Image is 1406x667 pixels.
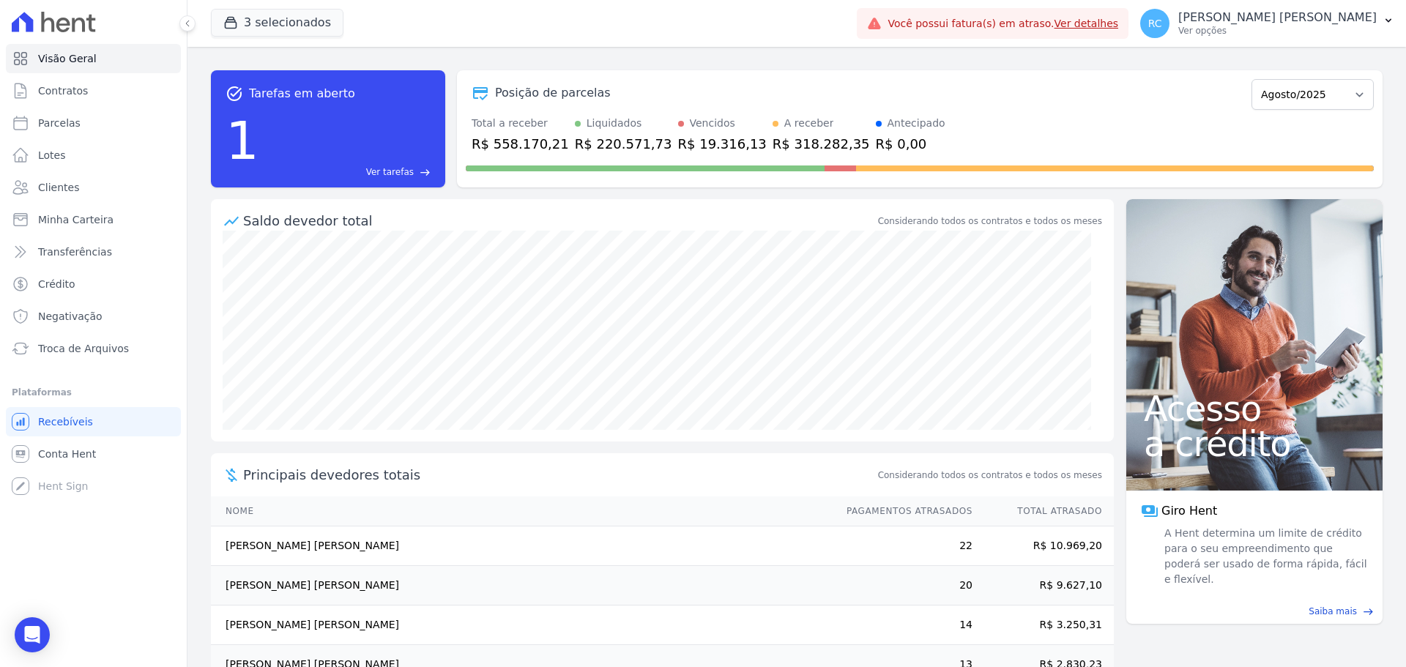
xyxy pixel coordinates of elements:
[211,9,343,37] button: 3 selecionados
[6,141,181,170] a: Lotes
[226,85,243,103] span: task_alt
[833,496,973,526] th: Pagamentos Atrasados
[38,447,96,461] span: Conta Hent
[420,167,431,178] span: east
[6,302,181,331] a: Negativação
[211,526,833,566] td: [PERSON_NAME] [PERSON_NAME]
[6,334,181,363] a: Troca de Arquivos
[38,116,81,130] span: Parcelas
[678,134,767,154] div: R$ 19.316,13
[6,407,181,436] a: Recebíveis
[6,269,181,299] a: Crédito
[38,83,88,98] span: Contratos
[265,165,431,179] a: Ver tarefas east
[38,277,75,291] span: Crédito
[6,237,181,267] a: Transferências
[495,84,611,102] div: Posição de parcelas
[888,16,1118,31] span: Você possui fatura(s) em atraso.
[243,465,875,485] span: Principais devedores totais
[6,439,181,469] a: Conta Hent
[6,76,181,105] a: Contratos
[1178,10,1377,25] p: [PERSON_NAME] [PERSON_NAME]
[587,116,642,131] div: Liquidados
[1161,502,1217,520] span: Giro Hent
[833,566,973,605] td: 20
[1309,605,1357,618] span: Saiba mais
[973,496,1114,526] th: Total Atrasado
[1148,18,1162,29] span: RC
[878,215,1102,228] div: Considerando todos os contratos e todos os meses
[38,309,103,324] span: Negativação
[15,617,50,652] div: Open Intercom Messenger
[243,211,875,231] div: Saldo devedor total
[6,205,181,234] a: Minha Carteira
[878,469,1102,482] span: Considerando todos os contratos e todos os meses
[973,605,1114,645] td: R$ 3.250,31
[12,384,175,401] div: Plataformas
[472,116,569,131] div: Total a receber
[888,116,945,131] div: Antecipado
[773,134,870,154] div: R$ 318.282,35
[973,526,1114,566] td: R$ 10.969,20
[211,566,833,605] td: [PERSON_NAME] [PERSON_NAME]
[249,85,355,103] span: Tarefas em aberto
[211,605,833,645] td: [PERSON_NAME] [PERSON_NAME]
[1363,606,1374,617] span: east
[6,173,181,202] a: Clientes
[366,165,414,179] span: Ver tarefas
[472,134,569,154] div: R$ 558.170,21
[38,148,66,163] span: Lotes
[784,116,834,131] div: A receber
[1135,605,1374,618] a: Saiba mais east
[690,116,735,131] div: Vencidos
[38,414,93,429] span: Recebíveis
[1054,18,1119,29] a: Ver detalhes
[1144,391,1365,426] span: Acesso
[38,51,97,66] span: Visão Geral
[1144,426,1365,461] span: a crédito
[6,44,181,73] a: Visão Geral
[211,496,833,526] th: Nome
[38,341,129,356] span: Troca de Arquivos
[6,108,181,138] a: Parcelas
[38,245,112,259] span: Transferências
[38,180,79,195] span: Clientes
[1178,25,1377,37] p: Ver opções
[833,526,973,566] td: 22
[575,134,672,154] div: R$ 220.571,73
[876,134,945,154] div: R$ 0,00
[1128,3,1406,44] button: RC [PERSON_NAME] [PERSON_NAME] Ver opções
[833,605,973,645] td: 14
[38,212,114,227] span: Minha Carteira
[1161,526,1368,587] span: A Hent determina um limite de crédito para o seu empreendimento que poderá ser usado de forma ráp...
[226,103,259,179] div: 1
[973,566,1114,605] td: R$ 9.627,10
